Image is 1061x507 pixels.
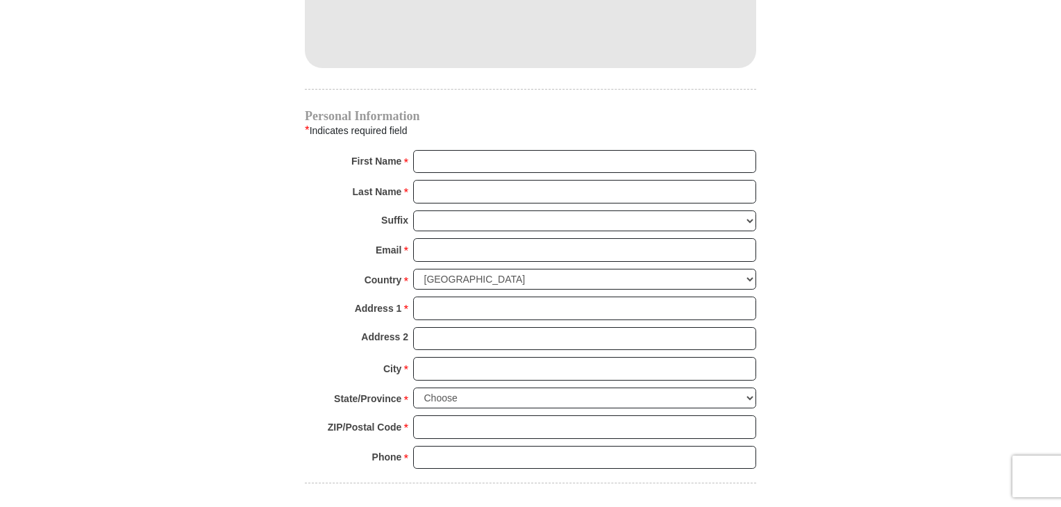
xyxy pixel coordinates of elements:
[305,122,756,140] div: Indicates required field
[376,240,401,260] strong: Email
[383,359,401,379] strong: City
[305,110,756,122] h4: Personal Information
[381,210,408,230] strong: Suffix
[372,447,402,467] strong: Phone
[351,151,401,171] strong: First Name
[328,417,402,437] strong: ZIP/Postal Code
[353,182,402,201] strong: Last Name
[365,270,402,290] strong: Country
[355,299,402,318] strong: Address 1
[334,389,401,408] strong: State/Province
[361,327,408,347] strong: Address 2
